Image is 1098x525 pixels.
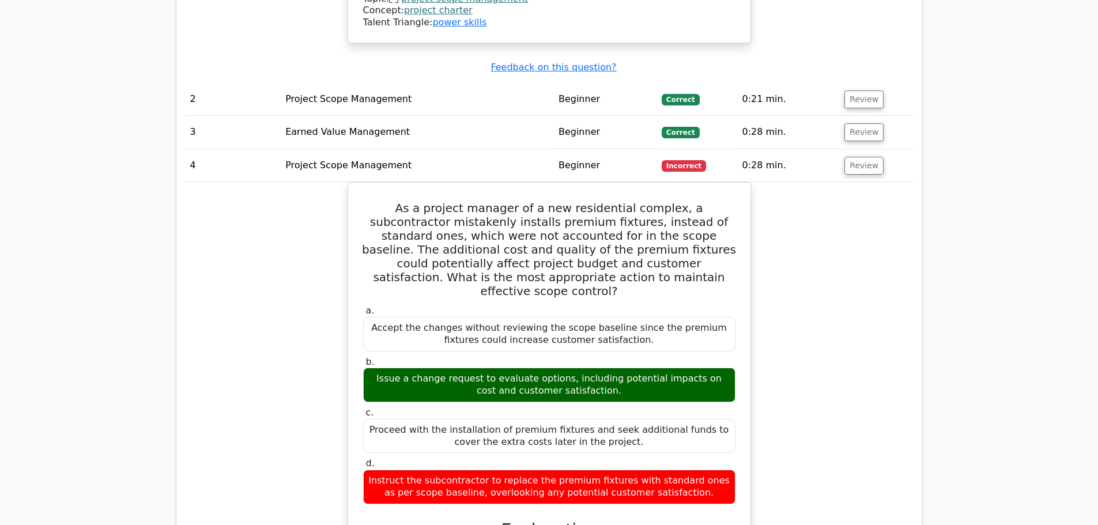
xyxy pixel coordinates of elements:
button: Review [844,157,884,175]
span: Correct [662,94,699,105]
div: Instruct the subcontractor to replace the premium fixtures with standard ones as per scope baseli... [363,470,735,504]
td: Earned Value Management [281,116,554,149]
div: Issue a change request to evaluate options, including potential impacts on cost and customer sati... [363,368,735,402]
td: 0:28 min. [737,149,840,182]
span: d. [366,458,375,469]
a: power skills [432,17,486,28]
button: Review [844,90,884,108]
td: 0:28 min. [737,116,840,149]
div: Accept the changes without reviewing the scope baseline since the premium fixtures could increase... [363,317,735,352]
button: Review [844,123,884,141]
td: Beginner [554,116,657,149]
a: project charter [404,5,473,16]
td: 2 [186,83,281,116]
a: Feedback on this question? [490,62,616,73]
td: 3 [186,116,281,149]
h5: As a project manager of a new residential complex, a subcontractor mistakenly installs premium fi... [362,201,737,298]
td: Beginner [554,149,657,182]
span: Correct [662,127,699,138]
span: a. [366,305,375,316]
span: c. [366,407,374,418]
td: Project Scope Management [281,149,554,182]
td: 0:21 min. [737,83,840,116]
div: Concept: [363,5,735,17]
td: 4 [186,149,281,182]
div: Proceed with the installation of premium fixtures and seek additional funds to cover the extra co... [363,419,735,454]
span: b. [366,356,375,367]
td: Project Scope Management [281,83,554,116]
td: Beginner [554,83,657,116]
span: Incorrect [662,160,706,172]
